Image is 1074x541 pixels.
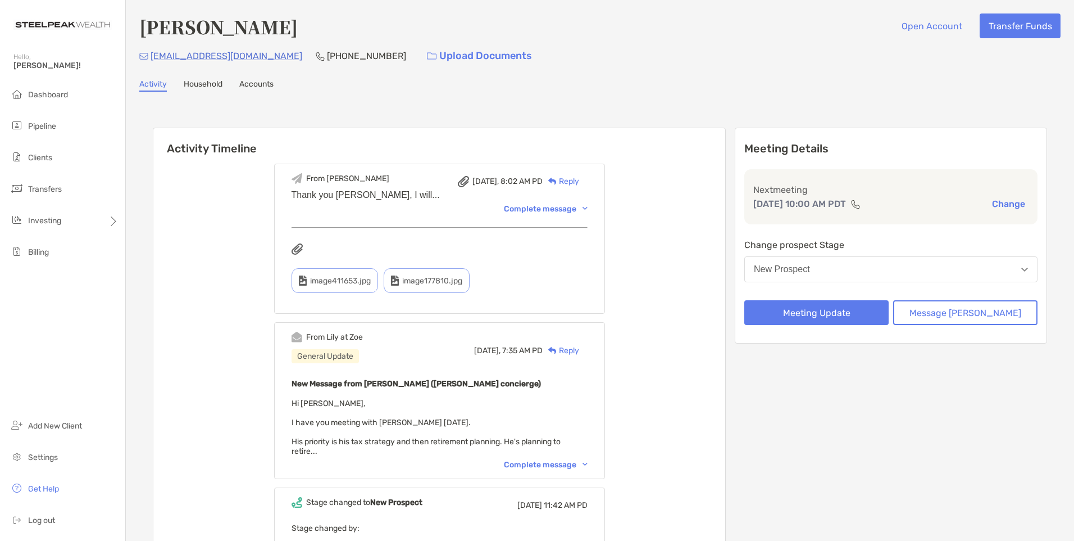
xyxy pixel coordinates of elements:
span: Billing [28,247,49,257]
img: add_new_client icon [10,418,24,432]
p: [PHONE_NUMBER] [327,49,406,63]
img: Email Icon [139,53,148,60]
span: image411653.jpg [310,276,371,286]
button: Open Account [893,13,971,38]
p: [EMAIL_ADDRESS][DOMAIN_NAME] [151,49,302,63]
div: Thank you [PERSON_NAME], I will... [292,190,588,200]
div: Complete message [504,460,588,470]
img: type [391,276,399,286]
a: Accounts [239,79,274,92]
span: Get Help [28,484,59,494]
img: Open dropdown arrow [1021,268,1028,272]
span: [PERSON_NAME]! [13,61,119,70]
button: Transfer Funds [980,13,1061,38]
button: New Prospect [744,256,1037,282]
div: New Prospect [754,264,810,274]
h6: Activity Timeline [153,128,725,155]
img: type [299,276,307,286]
p: Meeting Details [744,142,1037,156]
img: Event icon [292,173,302,184]
img: investing icon [10,213,24,227]
button: Change [989,198,1029,210]
div: Stage changed to [306,498,422,507]
img: pipeline icon [10,119,24,132]
div: Complete message [504,204,588,214]
button: Message [PERSON_NAME] [893,300,1037,325]
img: settings icon [10,450,24,463]
img: Event icon [292,332,302,342]
div: Reply [543,345,579,357]
span: Transfers [28,184,62,194]
img: logout icon [10,513,24,526]
span: [DATE], [474,346,500,355]
button: Meeting Update [744,300,889,325]
img: communication type [850,200,861,209]
div: Reply [543,175,579,187]
img: Chevron icon [582,463,588,466]
b: New Message from [PERSON_NAME] ([PERSON_NAME] concierge) [292,379,541,389]
img: Reply icon [548,347,557,354]
a: Activity [139,79,167,92]
span: Log out [28,516,55,525]
img: clients icon [10,150,24,164]
h4: [PERSON_NAME] [139,13,298,39]
div: From [PERSON_NAME] [306,174,389,183]
p: Stage changed by: [292,521,588,535]
b: New Prospect [370,498,422,507]
span: Settings [28,453,58,462]
a: Household [184,79,222,92]
p: Change prospect Stage [744,238,1037,252]
img: transfers icon [10,182,24,195]
span: 8:02 AM PD [500,177,543,186]
img: billing icon [10,245,24,258]
img: attachments [292,244,303,255]
span: Investing [28,216,61,226]
span: image177810.jpg [402,276,462,286]
span: 7:35 AM PD [502,346,543,355]
img: Reply icon [548,178,557,185]
img: Event icon [292,497,302,508]
span: Hi [PERSON_NAME], I have you meeting with [PERSON_NAME] [DATE]. His priority is his tax strategy ... [292,399,561,456]
div: From Lily at Zoe [306,332,363,342]
span: [DATE], [472,177,499,186]
span: Add New Client [28,421,82,431]
span: Clients [28,153,52,163]
img: get-help icon [10,481,24,495]
span: Pipeline [28,121,56,131]
img: Phone Icon [316,52,325,61]
img: button icon [427,52,436,60]
span: 11:42 AM PD [544,501,588,510]
img: dashboard icon [10,87,24,101]
div: General Update [292,349,359,363]
span: [DATE] [517,501,542,510]
a: Upload Documents [420,44,539,68]
img: Chevron icon [582,207,588,210]
img: attachment [458,176,469,187]
span: Dashboard [28,90,68,100]
p: Next meeting [753,183,1029,197]
img: Zoe Logo [13,4,112,45]
p: [DATE] 10:00 AM PDT [753,197,846,211]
